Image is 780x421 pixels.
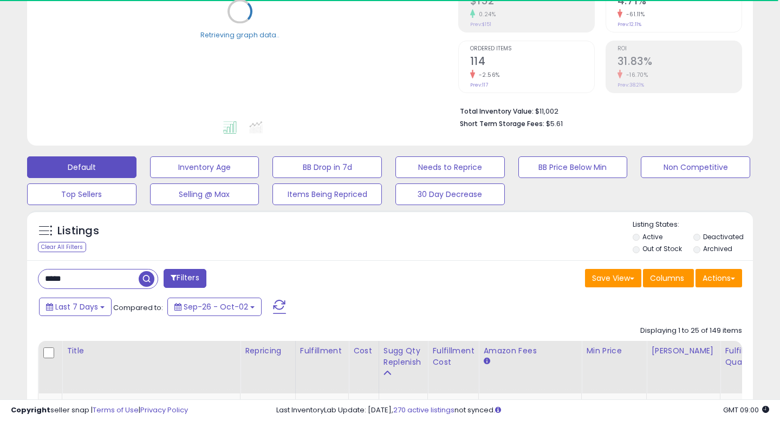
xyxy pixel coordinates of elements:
label: Out of Stock [642,244,682,253]
div: Retrieving graph data.. [200,30,279,40]
span: $5.61 [546,119,563,129]
div: Cost [353,345,374,357]
div: Last InventoryLab Update: [DATE], not synced. [276,405,769,416]
button: Top Sellers [27,183,136,205]
button: Selling @ Max [150,183,259,205]
span: Sep-26 - Oct-02 [184,301,248,312]
label: Deactivated [703,232,744,241]
label: Archived [703,244,732,253]
button: Inventory Age [150,156,259,178]
span: ROI [617,46,742,52]
button: Items Being Repriced [272,183,382,205]
div: Fulfillment [300,345,344,357]
button: BB Drop in 7d [272,156,382,178]
button: Columns [643,269,694,287]
h5: Listings [57,223,99,239]
div: Displaying 1 to 25 of 149 items [640,326,742,336]
div: Title [67,345,236,357]
span: Ordered Items [470,46,594,52]
small: -2.56% [475,71,500,79]
button: Filters [164,269,206,288]
div: Fulfillable Quantity [725,345,762,368]
small: -61.11% [622,10,645,18]
span: Compared to: [113,302,163,313]
b: Short Term Storage Fees: [460,119,544,128]
div: seller snap | | [11,405,188,416]
div: [PERSON_NAME] [651,345,716,357]
small: Prev: $151 [470,21,491,28]
button: 30 Day Decrease [395,183,505,205]
div: Repricing [245,345,291,357]
th: Please note that this number is a calculation based on your required days of coverage and your ve... [379,341,428,393]
button: Last 7 Days [39,298,112,316]
div: Clear All Filters [38,242,86,252]
small: -16.70% [622,71,648,79]
p: Listing States: [633,220,753,230]
button: Save View [585,269,641,287]
span: Last 7 Days [55,301,98,312]
a: 270 active listings [393,405,454,415]
div: Min Price [586,345,642,357]
small: 0.24% [475,10,496,18]
button: BB Price Below Min [518,156,628,178]
div: Sugg Qty Replenish [383,345,424,368]
button: Non Competitive [641,156,750,178]
button: Default [27,156,136,178]
strong: Copyright [11,405,50,415]
small: Prev: 117 [470,82,488,88]
h2: 114 [470,55,594,70]
label: Active [642,232,662,241]
button: Actions [695,269,742,287]
small: Prev: 12.11% [617,21,641,28]
div: Amazon Fees [483,345,577,357]
h2: 31.83% [617,55,742,70]
span: Columns [650,273,684,284]
a: Privacy Policy [140,405,188,415]
b: Total Inventory Value: [460,107,534,116]
a: Terms of Use [93,405,139,415]
span: 2025-10-10 09:00 GMT [723,405,769,415]
li: $11,002 [460,104,734,117]
button: Needs to Reprice [395,156,505,178]
small: Prev: 38.21% [617,82,644,88]
button: Sep-26 - Oct-02 [167,298,262,316]
small: Amazon Fees. [483,357,490,366]
div: Fulfillment Cost [432,345,474,368]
